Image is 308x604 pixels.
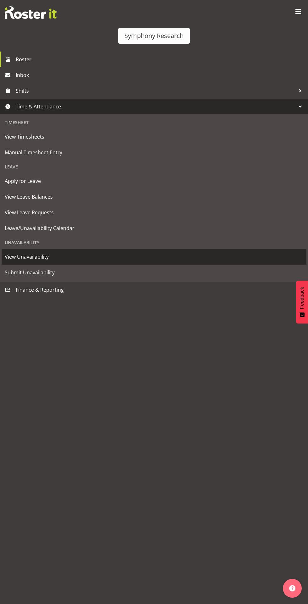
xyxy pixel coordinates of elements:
[124,31,184,41] div: Symphony Research
[16,86,295,96] span: Shifts
[2,160,306,173] div: Leave
[289,585,295,591] img: help-xxl-2.png
[2,116,306,129] div: Timesheet
[2,145,306,160] a: Manual Timesheet Entry
[5,6,57,19] img: Rosterit website logo
[2,236,306,249] div: Unavailability
[16,285,295,294] span: Finance & Reporting
[5,132,303,141] span: View Timesheets
[5,252,303,261] span: View Unavailability
[2,265,306,280] a: Submit Unavailability
[5,148,303,157] span: Manual Timesheet Entry
[2,189,306,205] a: View Leave Balances
[296,281,308,323] button: Feedback - Show survey
[5,176,303,186] span: Apply for Leave
[5,208,303,217] span: View Leave Requests
[2,220,306,236] a: Leave/Unavailability Calendar
[299,287,305,309] span: Feedback
[2,173,306,189] a: Apply for Leave
[5,223,303,233] span: Leave/Unavailability Calendar
[2,249,306,265] a: View Unavailability
[2,129,306,145] a: View Timesheets
[2,205,306,220] a: View Leave Requests
[5,192,303,201] span: View Leave Balances
[16,55,305,64] span: Roster
[16,70,305,80] span: Inbox
[5,268,303,277] span: Submit Unavailability
[16,102,295,111] span: Time & Attendance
